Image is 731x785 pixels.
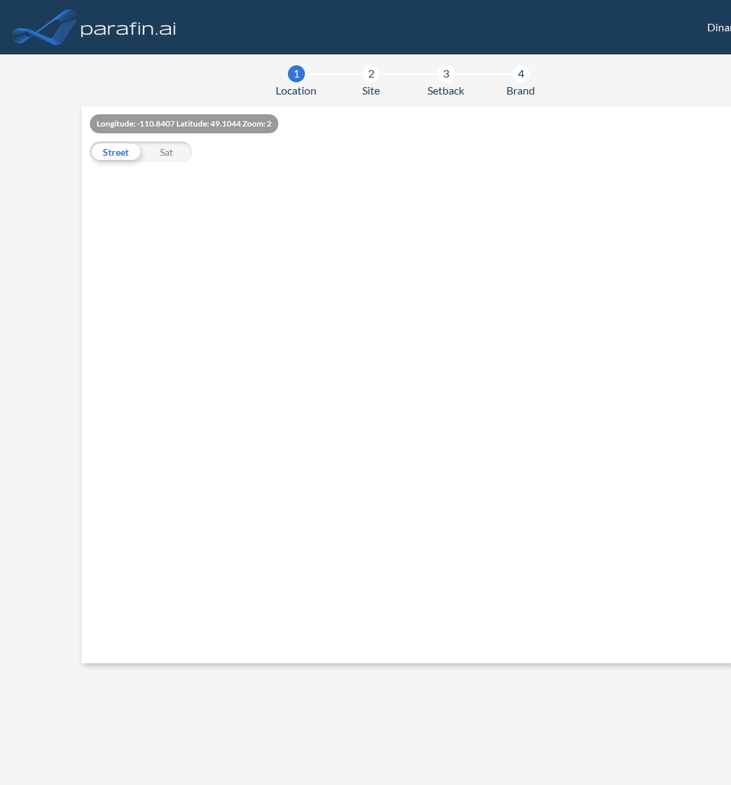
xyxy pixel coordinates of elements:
div: Street [90,141,141,162]
span: Location [276,82,316,99]
div: Sat [141,141,192,162]
div: 1 [288,65,305,82]
span: Site [362,82,380,99]
span: Brand [506,82,535,99]
div: Longitude: -110.8407 Latitude: 49.1044 Zoom: 2 [90,114,278,133]
div: 2 [363,65,380,82]
img: logo [78,14,179,41]
div: 3 [438,65,455,82]
span: Setback [427,82,464,99]
div: 4 [513,65,530,82]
